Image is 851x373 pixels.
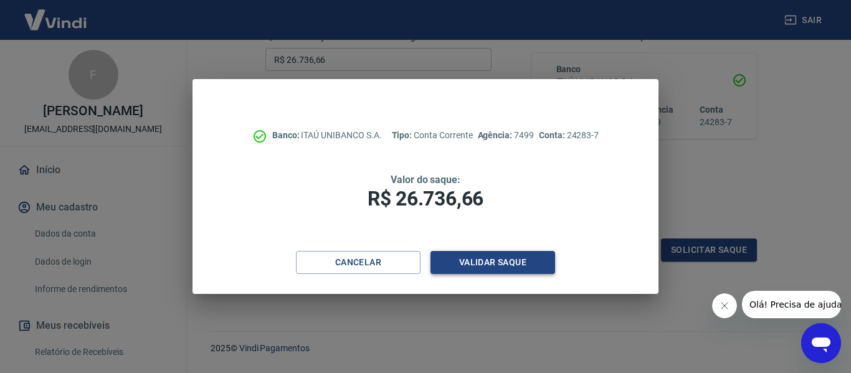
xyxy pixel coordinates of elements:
[392,130,414,140] span: Tipo:
[272,130,302,140] span: Banco:
[801,323,841,363] iframe: Botão para abrir a janela de mensagens
[478,129,534,142] p: 7499
[712,293,737,318] iframe: Fechar mensagem
[7,9,105,19] span: Olá! Precisa de ajuda?
[272,129,382,142] p: ITAÚ UNIBANCO S.A.
[742,291,841,318] iframe: Mensagem da empresa
[392,129,473,142] p: Conta Corrente
[539,130,567,140] span: Conta:
[368,187,483,210] span: R$ 26.736,66
[391,174,460,186] span: Valor do saque:
[478,130,515,140] span: Agência:
[296,251,421,274] button: Cancelar
[430,251,555,274] button: Validar saque
[539,129,599,142] p: 24283-7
